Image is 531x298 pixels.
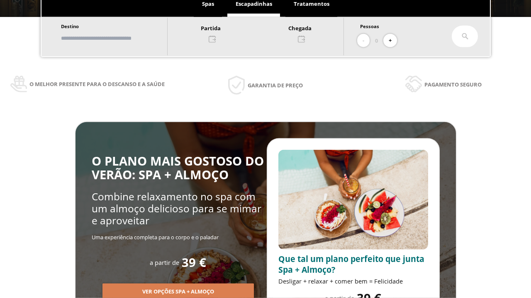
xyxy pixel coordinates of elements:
[383,34,397,48] button: +
[92,233,219,241] span: Uma experiência completa para o corpo e o paladar
[29,79,165,89] span: O melhor presente para o descanso e a saúde
[142,288,214,296] span: Ver opções Spa + Almoço
[61,23,79,29] span: Destino
[182,256,206,269] span: 39 €
[424,80,482,89] span: Pagamento seguro
[248,81,303,90] span: Garantia de preço
[92,190,261,228] span: Combine relaxamento no spa com um almoço delicioso para se mimar e aproveitar
[278,253,424,275] span: Que tal um plano perfeito que junta Spa + Almoço?
[375,36,378,45] span: 0
[278,150,428,250] img: promo-sprunch.ElVl7oUD.webp
[360,23,379,29] span: Pessoas
[92,153,264,183] span: O PLANO MAIS GOSTOSO DO VERÃO: SPA + ALMOÇO
[357,34,370,48] button: -
[150,258,179,267] span: a partir de
[278,277,403,285] span: Desligar + relaxar + comer bem = Felicidade
[102,288,254,295] a: Ver opções Spa + Almoço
